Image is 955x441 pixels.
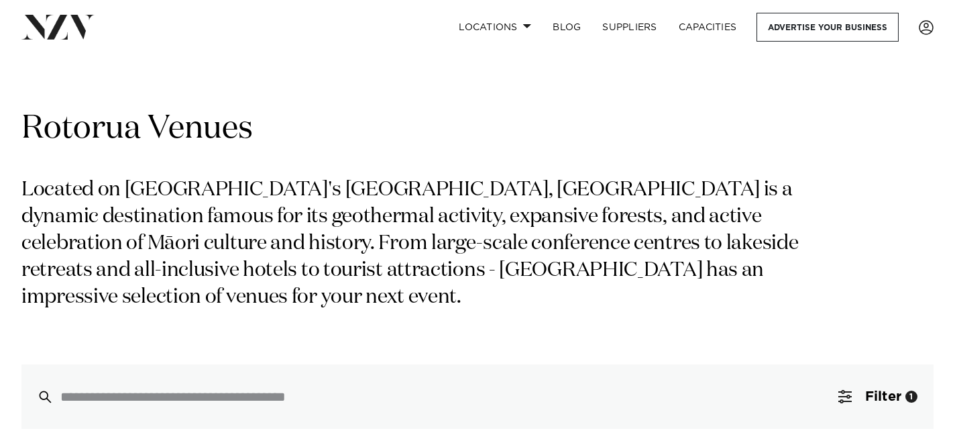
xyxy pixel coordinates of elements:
button: Filter1 [822,364,934,429]
a: Capacities [668,13,748,42]
a: SUPPLIERS [592,13,667,42]
h1: Rotorua Venues [21,108,934,150]
span: Filter [865,390,901,403]
a: Locations [448,13,542,42]
a: BLOG [542,13,592,42]
p: Located on [GEOGRAPHIC_DATA]'s [GEOGRAPHIC_DATA], [GEOGRAPHIC_DATA] is a dynamic destination famo... [21,177,850,311]
a: Advertise your business [756,13,899,42]
div: 1 [905,391,917,403]
img: nzv-logo.png [21,15,95,39]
